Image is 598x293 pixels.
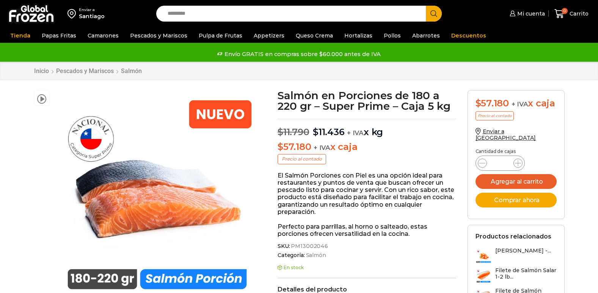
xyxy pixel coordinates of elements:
[34,67,49,75] a: Inicio
[290,243,328,249] span: PM13002046
[476,193,557,207] button: Comprar ahora
[476,233,551,240] h2: Productos relacionados
[562,8,568,14] span: 0
[278,154,326,164] p: Precio al contado
[476,267,557,284] a: Filete de Salmón Salar 1-2 lb...
[278,119,456,138] p: x kg
[495,248,551,254] h3: [PERSON_NAME] -...
[278,90,456,111] h1: Salmón en Porciones de 180 a 220 gr – Super Prime – Caja 5 kg
[38,28,80,43] a: Papas Fritas
[495,267,557,280] h3: Filete de Salmón Salar 1-2 lb...
[426,6,442,22] button: Search button
[313,126,319,137] span: $
[476,98,557,109] div: x caja
[278,286,456,293] h2: Detalles del producto
[67,7,79,20] img: address-field-icon.svg
[278,126,309,137] bdi: 11.790
[79,12,105,20] div: Santiago
[515,10,545,17] span: Mi cuenta
[278,252,456,259] span: Categoría:
[195,28,246,43] a: Pulpa de Frutas
[56,67,114,75] a: Pescados y Mariscos
[278,141,311,152] bdi: 57.180
[347,129,364,137] span: + IVA
[313,126,344,137] bdi: 11.436
[278,265,456,270] p: En stock
[278,126,283,137] span: $
[278,243,456,249] span: SKU:
[408,28,444,43] a: Abarrotes
[6,28,34,43] a: Tienda
[278,142,456,153] p: x caja
[476,111,514,120] p: Precio al contado
[305,252,326,259] a: Salmón
[278,141,283,152] span: $
[476,98,509,109] bdi: 57.180
[34,67,142,75] nav: Breadcrumb
[79,7,105,12] div: Enviar a
[476,128,536,141] a: Enviar a [GEOGRAPHIC_DATA]
[292,28,337,43] a: Queso Crema
[341,28,376,43] a: Hortalizas
[568,10,589,17] span: Carrito
[476,248,551,263] a: [PERSON_NAME] -...
[476,98,481,109] span: $
[380,28,405,43] a: Pollos
[508,6,545,21] a: Mi cuenta
[447,28,490,43] a: Descuentos
[250,28,288,43] a: Appetizers
[552,5,590,23] a: 0 Carrito
[126,28,191,43] a: Pescados y Mariscos
[512,100,528,108] span: + IVA
[278,172,456,215] p: El Salmón Porciones con Piel es una opción ideal para restaurantes y puntos de venta que buscan o...
[476,174,557,189] button: Agregar al carrito
[84,28,122,43] a: Camarones
[278,223,456,237] p: Perfecto para parrillas, al horno o salteado, estas porciones ofrecen versatilidad en la cocina.
[476,149,557,154] p: Cantidad de cajas
[493,158,507,168] input: Product quantity
[121,67,142,75] a: Salmón
[314,144,330,151] span: + IVA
